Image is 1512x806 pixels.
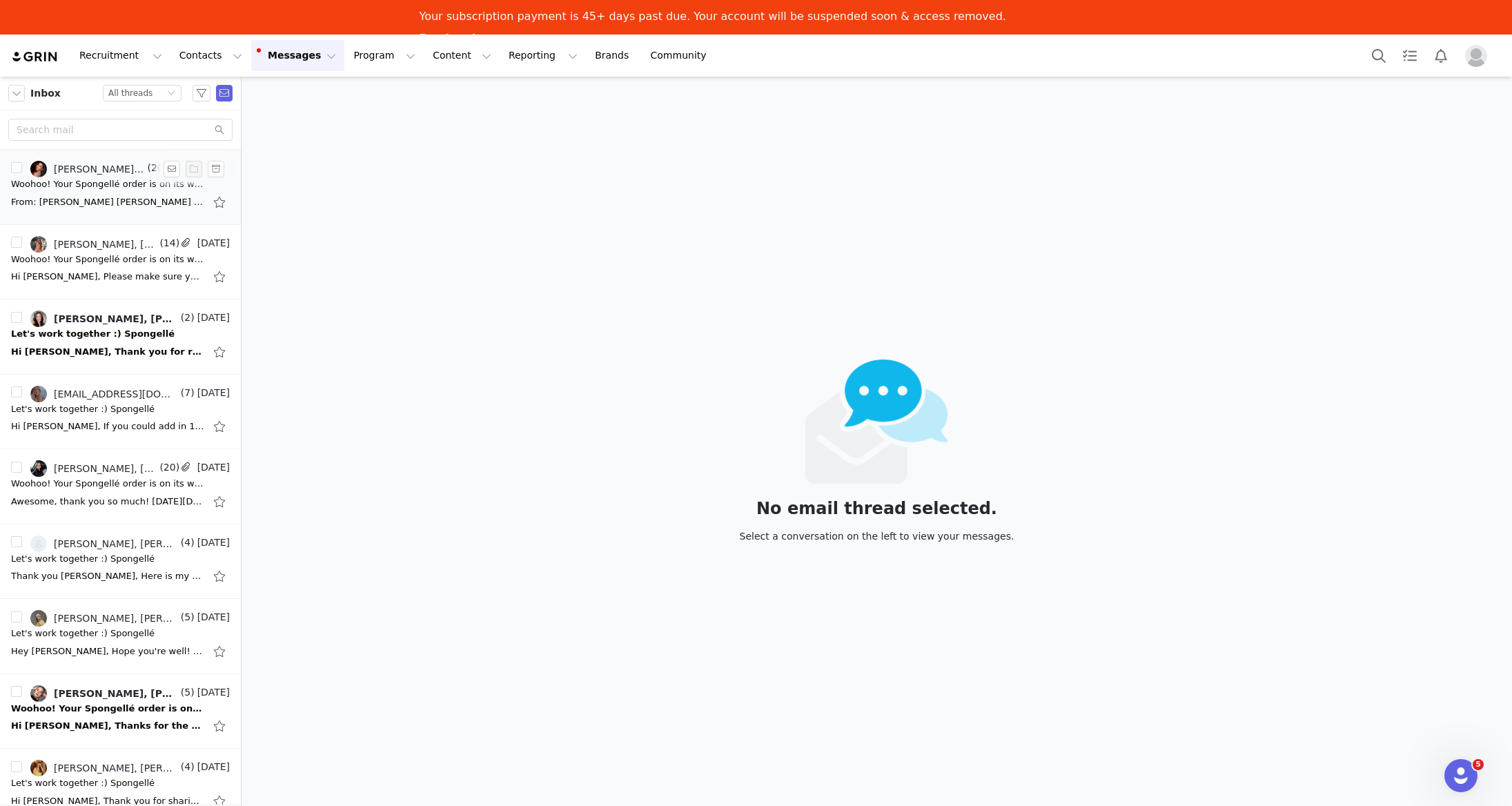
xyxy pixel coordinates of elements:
div: Hi Maren, Thanks for the feedback. Please find all of the updated deliverables in this folder: ht... [11,719,204,733]
span: 5 [1473,759,1484,770]
div: Woohoo! Your Spongellé order is on its way :) [11,253,204,266]
div: Woohoo! Your Spongellé order is on its way :) [11,477,204,491]
img: emails-empty2x.png [805,360,948,484]
div: Woohoo! Your Spongellé order is on its way :) [11,177,204,191]
button: Reporting [500,40,586,71]
img: 7f68c464-e2f0-41c0-b255-a288ae778287.jpg [30,386,47,402]
img: 3cdabb64-12ee-47c6-ab50-b974986d3adf--s.jpg [30,311,47,327]
a: [PERSON_NAME], [PERSON_NAME] [30,760,178,776]
img: ee9ccaf8-0de9-4305-839a-8f1e23b54382.jpg [30,161,47,177]
div: Let's work together :) Spongellé [11,402,155,416]
div: [PERSON_NAME] [PERSON_NAME], [PERSON_NAME] [54,164,144,175]
button: Profile [1457,45,1501,67]
div: From: Jamie Gabrielle Nicolau <jamiegabrielle.contact@gmail.com> Date: Wednesday, October 1, 2025... [11,195,204,209]
div: All threads [108,86,153,101]
a: Community [642,40,721,71]
img: 1927dbca-90f3-493f-9990-963867ae4806.jpg [30,460,47,477]
a: [EMAIL_ADDRESS][DOMAIN_NAME], [PERSON_NAME] [30,386,178,402]
div: Thank you Maren, Here is my media kit. https://www.canva.com/design/DAGuYv72pUc/Gz2k7rL8RyiHAAQt7... [11,569,204,583]
div: Hi Emma, If you could add in 1 story for the $350 rate, that would be great! Please use this link... [11,420,204,433]
span: (20) [157,460,179,475]
a: [PERSON_NAME], [PERSON_NAME], [PERSON_NAME], [PERSON_NAME] [30,460,157,477]
button: Content [424,40,500,71]
div: [PERSON_NAME], [PERSON_NAME] [54,613,178,624]
div: Hi Maren, Thank you for reaching out. This seems an exciting collaboration and I'm excited to cre... [11,345,204,359]
div: [EMAIL_ADDRESS][DOMAIN_NAME], [PERSON_NAME] [54,389,178,400]
iframe: Intercom live chat [1444,759,1477,792]
div: Hi Crucita, Please make sure you are set up to accept payments on GRIN. We have Net30 payment ter... [11,270,204,284]
a: [PERSON_NAME], [PERSON_NAME] [PERSON_NAME] [30,311,178,327]
div: Let's work together :) Spongellé [11,776,155,790]
a: [PERSON_NAME], [PERSON_NAME] [30,610,178,627]
div: [PERSON_NAME], [PERSON_NAME] [54,538,178,549]
div: [PERSON_NAME], [PERSON_NAME], [PERSON_NAME], [PERSON_NAME] [54,463,157,474]
div: Hey Maren, Hope you're well! Just checking in here 😊 Thanks, Toni x Junior Talent Assistant The A... [11,645,204,658]
span: (14) [157,236,179,250]
button: Messages [251,40,344,71]
button: Contacts [171,40,251,71]
div: [PERSON_NAME], [PERSON_NAME] [54,763,178,774]
button: Program [345,40,424,71]
a: [PERSON_NAME], [PERSON_NAME] [30,535,178,552]
img: e90b9c48-91f4-42c9-a9ed-531743a7150f--s.jpg [30,535,47,552]
a: [PERSON_NAME], [PERSON_NAME] [30,685,178,702]
span: Inbox [30,86,61,101]
div: Select a conversation on the left to view your messages. [740,529,1014,544]
img: placeholder-profile.jpg [1465,45,1487,67]
div: [PERSON_NAME], [PERSON_NAME] [54,688,178,699]
a: Tasks [1395,40,1425,71]
a: [PERSON_NAME], [PERSON_NAME] [30,236,157,253]
a: Brands [587,40,641,71]
div: [PERSON_NAME], [PERSON_NAME] [54,239,157,250]
img: b20d1655-c22b-4874-863a-fea37825ab99.jpg [30,610,47,627]
a: Pay Invoices [420,32,497,47]
a: [PERSON_NAME] [PERSON_NAME], [PERSON_NAME] [30,161,144,177]
div: Let's work together :) Spongellé [11,552,155,566]
img: 8b7a2a2a-6544-431a-9afa-93d14dd9e685--s.jpg [30,236,47,253]
div: Awesome, thank you so much! On Tue, Sep 30, 2025 at 8:57 AM Maren Sullivan <maren@spongelle.com> ... [11,495,204,509]
div: No email thread selected. [740,501,1014,516]
div: Woohoo! Your Spongellé order is on its way :) [11,702,204,716]
div: Let's work together :) Spongellé [11,627,155,640]
i: icon: search [215,125,224,135]
button: Search [1364,40,1394,71]
button: Notifications [1426,40,1456,71]
img: f0b31ba8-a747-4ac2-b45b-bc4c99014ac8.jpg [30,685,47,702]
img: 6f20b437-598b-4901-8fc1-bdcd2376da44--s.jpg [30,760,47,776]
i: icon: down [167,89,175,99]
div: [PERSON_NAME], [PERSON_NAME] [PERSON_NAME] [54,313,178,324]
div: Let's work together :) Spongellé [11,327,175,341]
div: Your subscription payment is 45+ days past due. Your account will be suspended soon & access remo... [420,10,1006,23]
span: Send Email [216,85,233,101]
button: Recruitment [71,40,170,71]
input: Search mail [8,119,233,141]
img: grin logo [11,50,59,63]
span: (20) [144,161,167,175]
